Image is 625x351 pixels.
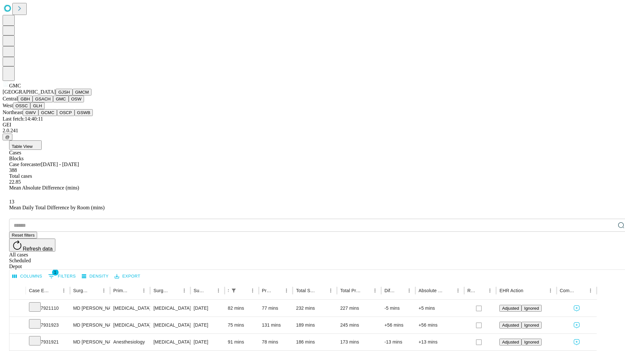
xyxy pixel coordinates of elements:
[9,83,21,88] span: GMC
[29,288,49,293] div: Case Epic Id
[262,334,290,350] div: 78 mins
[194,300,221,317] div: [DATE]
[499,305,521,312] button: Adjusted
[153,288,170,293] div: Surgery Name
[23,109,38,116] button: GWV
[56,89,73,96] button: GJSH
[502,323,519,328] span: Adjusted
[80,271,110,281] button: Density
[476,286,485,295] button: Sort
[113,317,147,333] div: [MEDICAL_DATA]
[53,96,68,102] button: GMC
[3,116,43,122] span: Last fetch: 14:40:11
[384,288,395,293] div: Difference
[326,286,335,295] button: Menu
[3,103,13,108] span: West
[139,286,148,295] button: Menu
[444,286,453,295] button: Sort
[262,288,272,293] div: Predicted In Room Duration
[499,288,523,293] div: EHR Action
[340,300,378,317] div: 227 mins
[317,286,326,295] button: Sort
[73,334,107,350] div: MD [PERSON_NAME]
[9,140,42,150] button: Table View
[467,288,476,293] div: Resolved in EHR
[9,239,55,252] button: Refresh data
[273,286,282,295] button: Sort
[524,323,539,328] span: Ignored
[296,300,334,317] div: 232 mins
[586,286,595,295] button: Menu
[130,286,139,295] button: Sort
[33,96,53,102] button: GSACH
[521,322,541,329] button: Ignored
[171,286,180,295] button: Sort
[228,317,256,333] div: 75 mins
[214,286,223,295] button: Menu
[577,286,586,295] button: Sort
[9,199,14,204] span: 13
[153,300,187,317] div: [MEDICAL_DATA] GREATER THAN 50SQ CM
[560,288,576,293] div: Comments
[113,334,147,350] div: Anesthesiology
[153,317,187,333] div: [MEDICAL_DATA]
[296,317,334,333] div: 189 mins
[73,300,107,317] div: MD [PERSON_NAME]
[453,286,463,295] button: Menu
[419,300,461,317] div: +5 mins
[228,334,256,350] div: 91 mins
[9,162,41,167] span: Case forecaster
[499,339,521,345] button: Adjusted
[5,135,10,139] span: @
[262,300,290,317] div: 77 mins
[405,286,414,295] button: Menu
[69,96,84,102] button: OSW
[248,286,257,295] button: Menu
[239,286,248,295] button: Sort
[419,288,444,293] div: Absolute Difference
[3,134,12,140] button: @
[296,288,316,293] div: Total Scheduled Duration
[153,334,187,350] div: [MEDICAL_DATA]
[546,286,555,295] button: Menu
[50,286,59,295] button: Sort
[228,300,256,317] div: 82 mins
[524,286,533,295] button: Sort
[521,339,541,345] button: Ignored
[9,232,37,239] button: Reset filters
[12,233,35,238] span: Reset filters
[384,300,412,317] div: -5 mins
[29,334,67,350] div: 7931921
[41,162,79,167] span: [DATE] - [DATE]
[340,288,361,293] div: Total Predicted Duration
[3,96,18,101] span: Central
[9,167,17,173] span: 388
[3,128,622,134] div: 2.0.241
[180,286,189,295] button: Menu
[47,271,77,281] button: Show filters
[419,317,461,333] div: +56 mins
[384,334,412,350] div: -13 mins
[3,122,622,128] div: GEI
[13,102,31,109] button: OSSC
[73,89,91,96] button: GMCM
[3,110,23,115] span: Northeast
[521,305,541,312] button: Ignored
[194,288,204,293] div: Surgery Date
[524,340,539,344] span: Ignored
[229,286,238,295] div: 1 active filter
[282,286,291,295] button: Menu
[296,334,334,350] div: 186 mins
[52,269,59,276] span: 1
[59,286,68,295] button: Menu
[13,320,22,331] button: Expand
[502,340,519,344] span: Adjusted
[205,286,214,295] button: Sort
[262,317,290,333] div: 131 mins
[57,109,75,116] button: OSCP
[194,317,221,333] div: [DATE]
[75,109,93,116] button: GSWB
[30,102,44,109] button: GLH
[23,246,53,252] span: Refresh data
